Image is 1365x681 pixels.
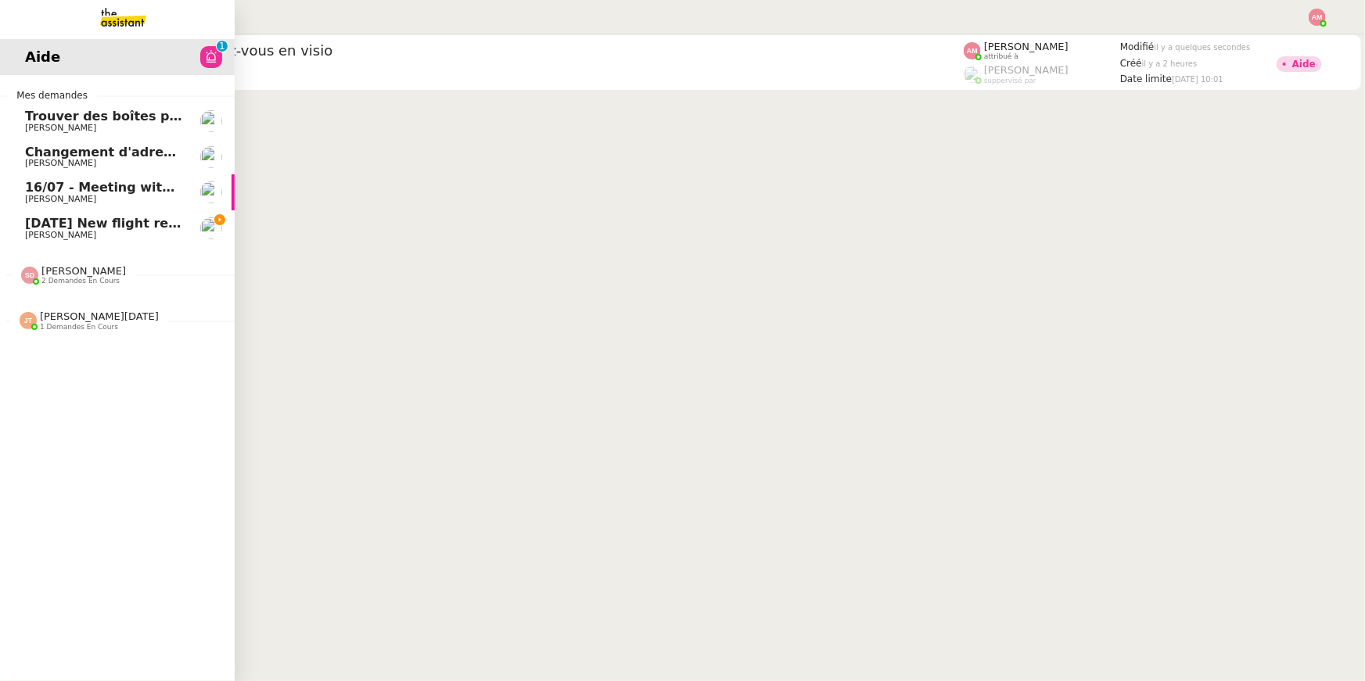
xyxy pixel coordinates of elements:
[1120,73,1172,84] span: Date limite
[25,180,292,195] span: 16/07 - Meeting with [PERSON_NAME]
[25,158,96,168] span: [PERSON_NAME]
[25,230,96,240] span: [PERSON_NAME]
[200,217,222,239] img: users%2FC9SBsJ0duuaSgpQFj5LgoEX8n0o2%2Favatar%2Fec9d51b8-9413-4189-adfb-7be4d8c96a3c
[964,41,1120,61] app-user-label: attribué à
[1120,41,1155,52] span: Modifié
[200,146,222,168] img: users%2FoOAfvbuArpdbnMcWMpAFWnfObdI3%2Favatar%2F8c2f5da6-de65-4e06-b9c2-86d64bdc2f41
[81,63,964,84] app-user-detailed-label: client
[25,109,329,124] span: Trouver des boîtes pour louer un détecteur
[200,110,222,132] img: users%2F37wbV9IbQuXMU0UH0ngzBXzaEe12%2Favatar%2Fcba66ece-c48a-48c8-9897-a2adc1834457
[1142,59,1198,68] span: il y a 2 heures
[1120,58,1142,69] span: Créé
[964,66,981,83] img: users%2FoFdbodQ3TgNoWt9kP3GXAs5oaCq1%2Favatar%2Fprofile-pic.png
[25,123,96,133] span: [PERSON_NAME]
[200,181,222,203] img: users%2FYpHCMxs0fyev2wOt2XOQMyMzL3F3%2Favatar%2Fb1d7cab4-399e-487a-a9b0-3b1e57580435
[25,45,60,69] span: Aide
[964,64,1120,84] app-user-label: suppervisé par
[1309,9,1326,26] img: svg
[984,77,1036,85] span: suppervisé par
[1172,75,1223,84] span: [DATE] 10:01
[984,52,1018,61] span: attribué à
[20,312,37,329] img: svg
[41,265,126,277] span: [PERSON_NAME]
[25,194,96,204] span: [PERSON_NAME]
[984,64,1069,76] span: [PERSON_NAME]
[25,216,339,231] span: [DATE] New flight request - [PERSON_NAME]
[1155,43,1251,52] span: il y a quelques secondes
[984,41,1069,52] span: [PERSON_NAME]
[219,41,225,55] p: 1
[964,42,981,59] img: svg
[81,44,964,58] span: Organiser le rendez-vous en visio
[21,267,38,284] img: svg
[41,277,120,285] span: 2 demandes en cours
[217,41,228,52] nz-badge-sup: 1
[7,88,97,103] span: Mes demandes
[40,310,159,322] span: [PERSON_NAME][DATE]
[25,145,268,159] span: Changement d'adresse - SOGECAP
[1292,59,1316,69] div: Aide
[40,323,118,332] span: 1 demandes en cours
